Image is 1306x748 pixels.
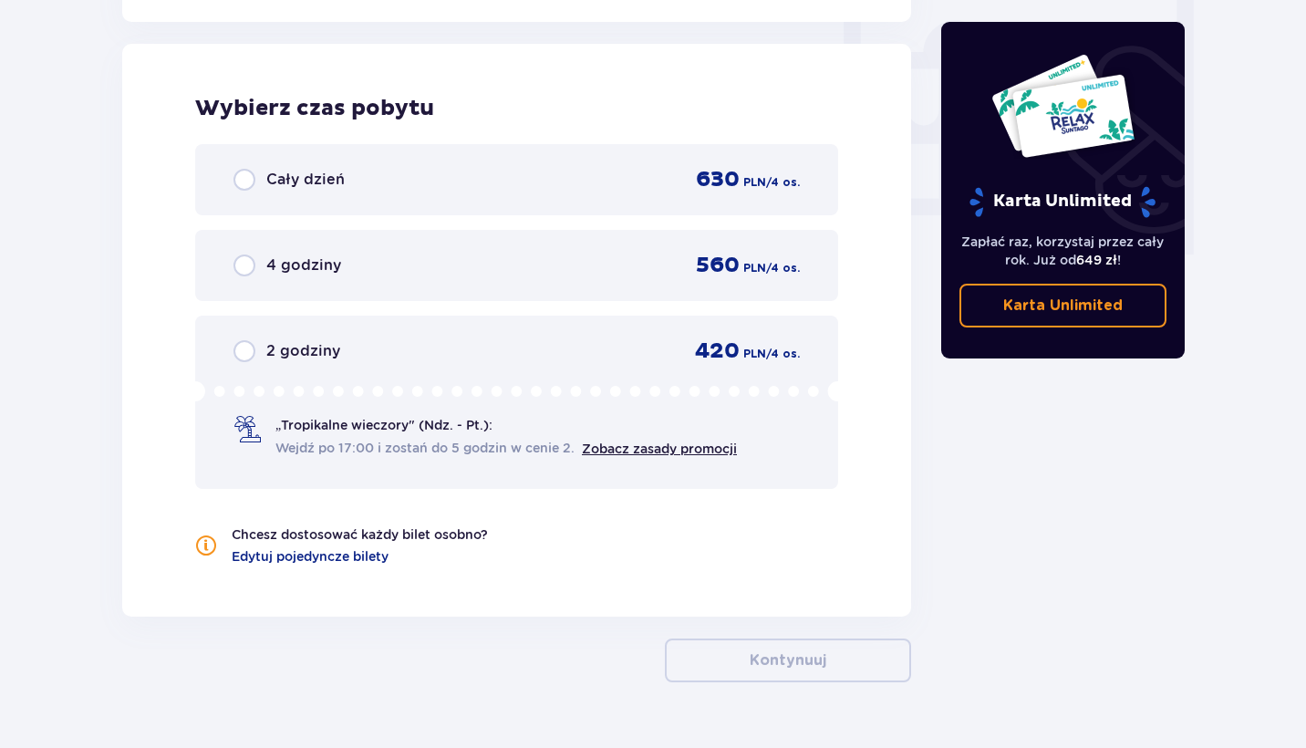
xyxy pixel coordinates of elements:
[266,170,345,190] span: Cały dzień
[266,341,340,361] span: 2 godziny
[743,346,766,362] span: PLN
[266,255,341,275] span: 4 godziny
[232,525,488,544] p: Chcesz dostosować każdy bilet osobno?
[766,174,800,191] span: / 4 os.
[696,166,740,193] span: 630
[665,639,911,682] button: Kontynuuj
[232,547,389,566] a: Edytuj pojedyncze bilety
[968,186,1157,218] p: Karta Unlimited
[695,338,740,365] span: 420
[990,53,1135,159] img: Dwie karty całoroczne do Suntago z napisem 'UNLIMITED RELAX', na białym tle z tropikalnymi liśćmi...
[743,260,766,276] span: PLN
[195,95,838,122] h2: Wybierz czas pobytu
[275,416,492,434] span: „Tropikalne wieczory" (Ndz. - Pt.):
[743,174,766,191] span: PLN
[959,233,1167,269] p: Zapłać raz, korzystaj przez cały rok. Już od !
[275,439,575,457] span: Wejdź po 17:00 i zostań do 5 godzin w cenie 2.
[750,650,826,670] p: Kontynuuj
[959,284,1167,327] a: Karta Unlimited
[1003,296,1123,316] p: Karta Unlimited
[696,252,740,279] span: 560
[1076,253,1117,267] span: 649 zł
[766,260,800,276] span: / 4 os.
[582,442,737,456] a: Zobacz zasady promocji
[766,346,800,362] span: / 4 os.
